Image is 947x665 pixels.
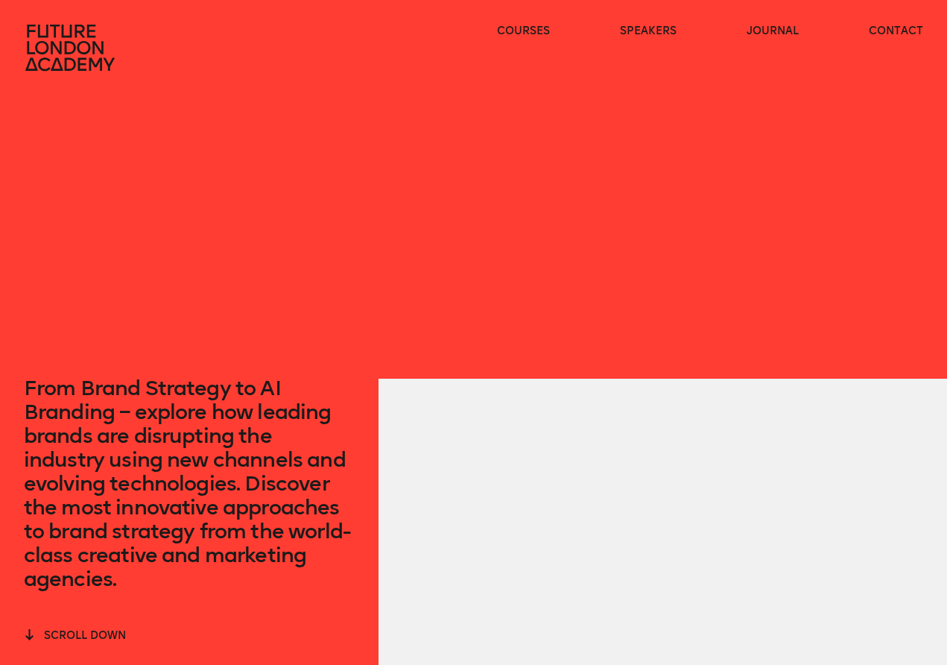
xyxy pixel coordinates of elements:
a: courses [497,24,550,39]
a: contact [869,24,923,39]
p: From Brand Strategy to AI Branding – explore how leading brands are disrupting the industry using... [24,376,355,591]
button: scroll down [24,627,126,643]
a: journal [747,24,799,39]
span: scroll down [44,629,126,642]
a: speakers [620,24,677,39]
